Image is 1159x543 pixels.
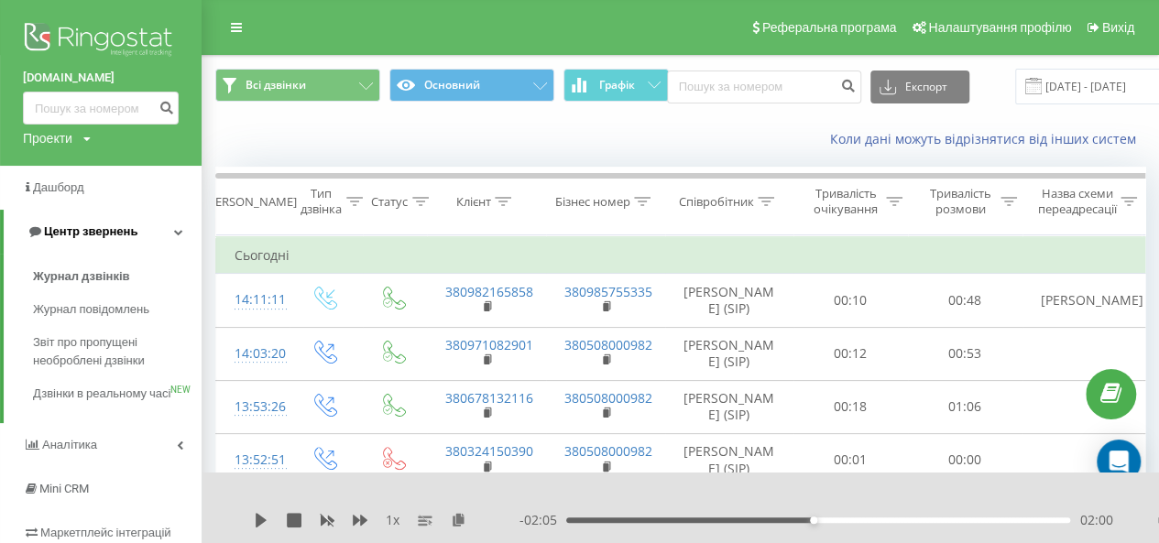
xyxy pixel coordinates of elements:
span: 02:00 [1079,511,1112,529]
span: Всі дзвінки [246,78,306,92]
a: [DOMAIN_NAME] [23,69,179,87]
button: Всі дзвінки [215,69,380,102]
a: 380508000982 [564,336,652,353]
td: [PERSON_NAME] (SIP) [665,433,793,486]
span: Реферальна програма [762,20,897,35]
span: - 02:05 [519,511,566,529]
span: Аналiтика [42,438,97,451]
a: 380508000982 [564,389,652,407]
div: Open Intercom Messenger [1097,440,1141,483]
a: 380982165858 [445,283,533,300]
div: Accessibility label [810,516,817,524]
span: Дзвінки в реальному часі [33,385,170,403]
div: Статус [371,194,408,210]
div: 14:03:20 [235,336,271,372]
td: 00:12 [793,327,908,380]
td: 00:10 [793,274,908,327]
div: Клієнт [455,194,490,210]
div: Співробітник [678,194,753,210]
td: 00:01 [793,433,908,486]
a: 380985755335 [564,283,652,300]
td: [PERSON_NAME] (SIP) [665,274,793,327]
a: 380508000982 [564,442,652,460]
a: Центр звернень [4,210,202,254]
td: 00:53 [908,327,1022,380]
div: 13:53:26 [235,389,271,425]
td: [PERSON_NAME] (SIP) [665,380,793,433]
td: 00:18 [793,380,908,433]
input: Пошук за номером [23,92,179,125]
div: Тривалість очікування [809,186,881,217]
span: 1 x [386,511,399,529]
input: Пошук за номером [667,71,861,103]
a: Журнал дзвінків [33,260,202,293]
span: Журнал повідомлень [33,300,149,319]
button: Експорт [870,71,969,103]
div: Бізнес номер [554,194,629,210]
div: Тип дзвінка [301,186,342,217]
a: 380971082901 [445,336,533,353]
div: 13:52:51 [235,442,271,478]
a: Звіт про пропущені необроблені дзвінки [33,326,202,377]
td: 00:48 [908,274,1022,327]
a: 380678132116 [445,389,533,407]
div: Проекти [23,129,72,147]
td: 01:06 [908,380,1022,433]
button: Основний [389,69,554,102]
a: Журнал повідомлень [33,293,202,326]
td: 00:00 [908,433,1022,486]
span: Центр звернень [44,224,137,238]
span: Звіт про пропущені необроблені дзвінки [33,333,192,370]
div: Назва схеми переадресації [1037,186,1116,217]
span: Маркетплейс інтеграцій [40,526,171,539]
img: Ringostat logo [23,18,179,64]
span: Налаштування профілю [928,20,1071,35]
div: [PERSON_NAME] [204,194,297,210]
a: Дзвінки в реальному часіNEW [33,377,202,410]
span: Журнал дзвінків [33,267,130,286]
span: Mini CRM [39,482,89,495]
span: Графік [599,79,635,92]
span: Вихід [1102,20,1134,35]
td: [PERSON_NAME] (SIP) [665,327,793,380]
div: Тривалість розмови [924,186,996,217]
div: 14:11:11 [235,282,271,318]
button: Графік [563,69,669,102]
a: Коли дані можуть відрізнятися вiд інших систем [830,130,1145,147]
a: 380324150390 [445,442,533,460]
span: Дашборд [33,180,84,194]
td: [PERSON_NAME] [1022,274,1142,327]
